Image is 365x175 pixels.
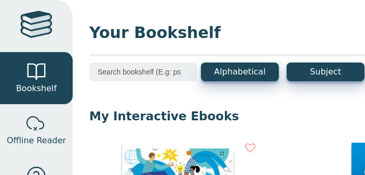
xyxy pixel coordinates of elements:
input: Search bookshelf (E.g: psychology) [89,63,197,81]
span: Bookshelf [16,82,57,95]
span: Offline Reader [7,134,66,147]
button: Subject [287,63,364,81]
button: Alphabetical [201,63,279,81]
